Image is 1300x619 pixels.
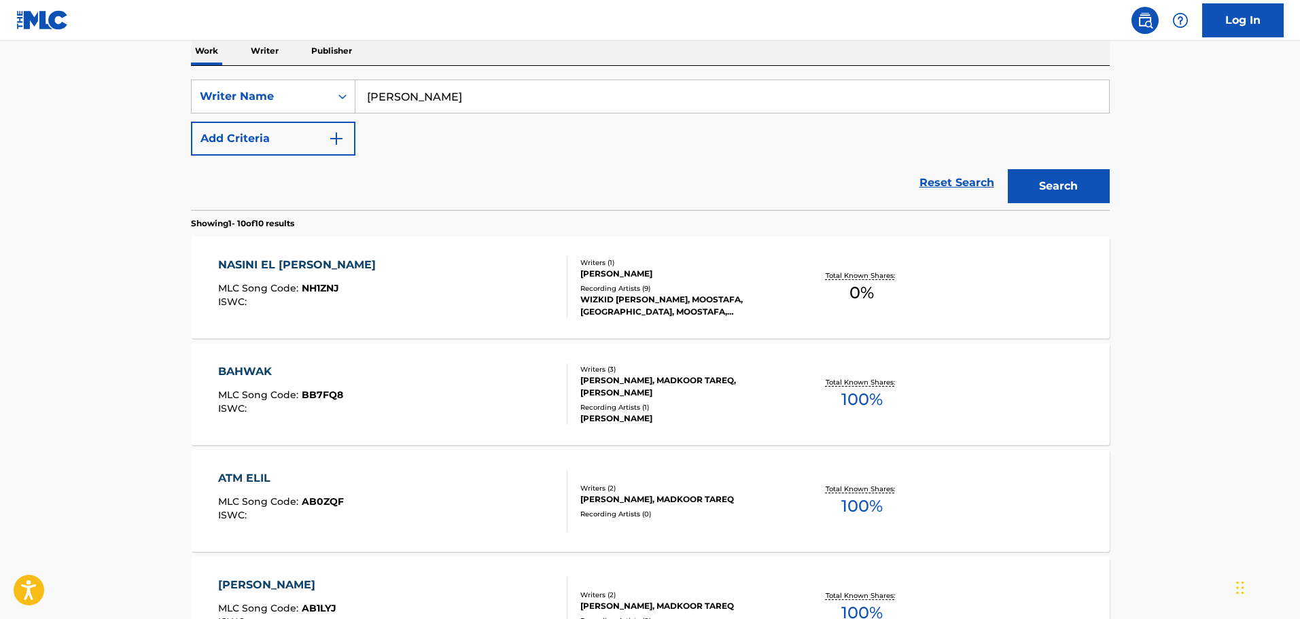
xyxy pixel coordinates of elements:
[580,268,786,280] div: [PERSON_NAME]
[302,282,339,294] span: NH1ZNJ
[191,236,1110,338] a: NASINI EL [PERSON_NAME]MLC Song Code:NH1ZNJISWC:Writers (1)[PERSON_NAME]Recording Artists (9)WIZK...
[826,270,898,281] p: Total Known Shares:
[200,88,322,105] div: Writer Name
[1131,7,1159,34] a: Public Search
[218,470,344,487] div: ATM ELIL
[849,281,874,305] span: 0 %
[218,389,302,401] span: MLC Song Code :
[218,602,302,614] span: MLC Song Code :
[1137,12,1153,29] img: search
[302,495,344,508] span: AB0ZQF
[302,602,336,614] span: AB1LYJ
[218,282,302,294] span: MLC Song Code :
[307,37,356,65] p: Publisher
[16,10,69,30] img: MLC Logo
[913,168,1001,198] a: Reset Search
[218,495,302,508] span: MLC Song Code :
[580,483,786,493] div: Writers ( 2 )
[826,484,898,494] p: Total Known Shares:
[580,364,786,374] div: Writers ( 3 )
[580,374,786,399] div: [PERSON_NAME], MADKOOR TAREQ, [PERSON_NAME]
[1202,3,1284,37] a: Log In
[841,494,883,518] span: 100 %
[191,79,1110,210] form: Search Form
[580,509,786,519] div: Recording Artists ( 0 )
[328,130,345,147] img: 9d2ae6d4665cec9f34b9.svg
[191,343,1110,445] a: BAHWAKMLC Song Code:BB7FQ8ISWC:Writers (3)[PERSON_NAME], MADKOOR TAREQ, [PERSON_NAME]Recording Ar...
[826,590,898,601] p: Total Known Shares:
[841,387,883,412] span: 100 %
[218,577,336,593] div: [PERSON_NAME]
[218,296,250,308] span: ISWC :
[218,509,250,521] span: ISWC :
[580,412,786,425] div: [PERSON_NAME]
[580,402,786,412] div: Recording Artists ( 1 )
[218,402,250,414] span: ISWC :
[580,493,786,506] div: [PERSON_NAME], MADKOOR TAREQ
[218,257,383,273] div: NASINI EL [PERSON_NAME]
[191,37,222,65] p: Work
[580,294,786,318] div: WIZKID [PERSON_NAME], MOOSTAFA,[GEOGRAPHIC_DATA], MOOSTAFA, [PERSON_NAME], MOOSTAFA
[191,217,294,230] p: Showing 1 - 10 of 10 results
[1236,567,1244,608] div: Glisser
[580,258,786,268] div: Writers ( 1 )
[1232,554,1300,619] iframe: Chat Widget
[218,364,343,380] div: BAHWAK
[191,450,1110,552] a: ATM ELILMLC Song Code:AB0ZQFISWC:Writers (2)[PERSON_NAME], MADKOOR TAREQRecording Artists (0)Tota...
[1008,169,1110,203] button: Search
[1172,12,1189,29] img: help
[580,600,786,612] div: [PERSON_NAME], MADKOOR TAREQ
[302,389,343,401] span: BB7FQ8
[1167,7,1194,34] div: Help
[191,122,355,156] button: Add Criteria
[1232,554,1300,619] div: Widget de chat
[826,377,898,387] p: Total Known Shares:
[247,37,283,65] p: Writer
[580,590,786,600] div: Writers ( 2 )
[580,283,786,294] div: Recording Artists ( 9 )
